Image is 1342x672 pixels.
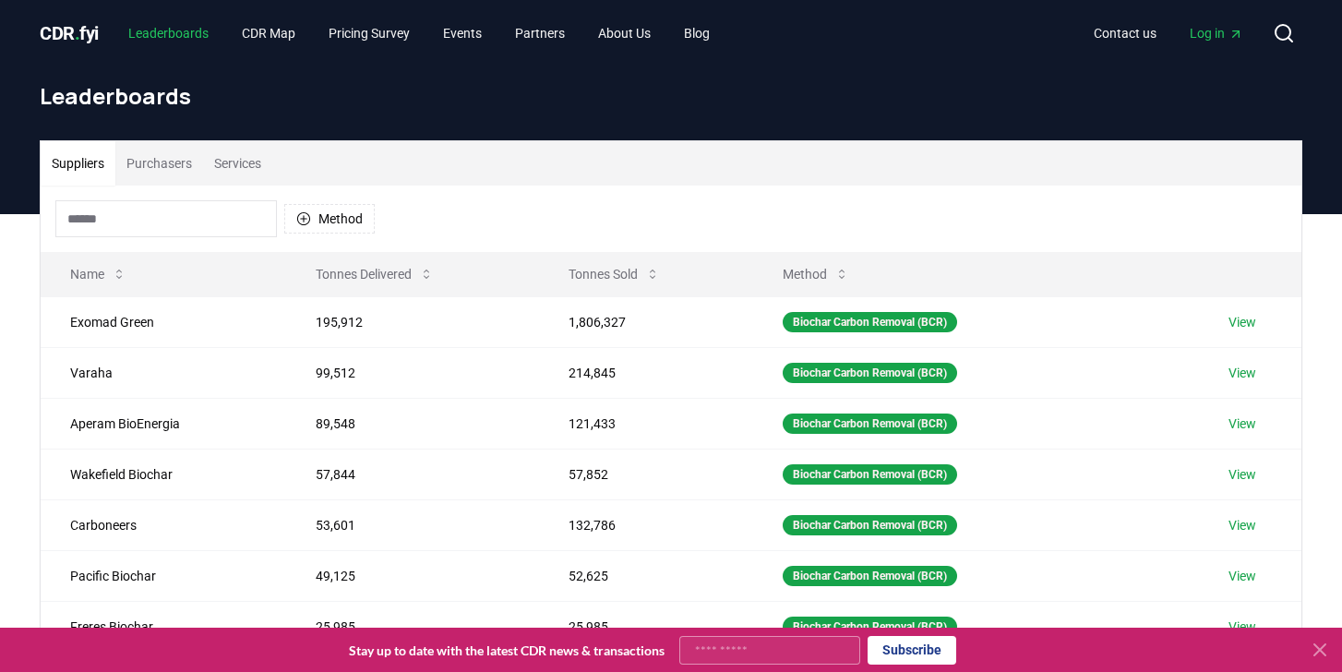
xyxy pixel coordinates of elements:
[227,17,310,50] a: CDR Map
[1228,364,1256,382] a: View
[114,17,725,50] nav: Main
[1228,516,1256,534] a: View
[41,398,286,449] td: Aperam BioEnergia
[286,499,538,550] td: 53,601
[40,81,1302,111] h1: Leaderboards
[286,296,538,347] td: 195,912
[583,17,665,50] a: About Us
[669,17,725,50] a: Blog
[539,398,753,449] td: 121,433
[783,617,957,637] div: Biochar Carbon Removal (BCR)
[783,414,957,434] div: Biochar Carbon Removal (BCR)
[75,22,80,44] span: .
[284,204,375,234] button: Method
[286,398,538,449] td: 89,548
[1079,17,1171,50] a: Contact us
[1228,414,1256,433] a: View
[554,256,675,293] button: Tonnes Sold
[41,449,286,499] td: Wakefield Biochar
[1079,17,1258,50] nav: Main
[768,256,864,293] button: Method
[783,363,957,383] div: Biochar Carbon Removal (BCR)
[783,566,957,586] div: Biochar Carbon Removal (BCR)
[40,20,99,46] a: CDR.fyi
[41,601,286,652] td: Freres Biochar
[1228,313,1256,331] a: View
[41,296,286,347] td: Exomad Green
[539,550,753,601] td: 52,625
[301,256,449,293] button: Tonnes Delivered
[539,296,753,347] td: 1,806,327
[1228,618,1256,636] a: View
[41,550,286,601] td: Pacific Biochar
[55,256,141,293] button: Name
[500,17,580,50] a: Partners
[1228,567,1256,585] a: View
[41,347,286,398] td: Varaha
[41,499,286,550] td: Carboneers
[114,17,223,50] a: Leaderboards
[539,499,753,550] td: 132,786
[40,22,99,44] span: CDR fyi
[1175,17,1258,50] a: Log in
[1190,24,1243,42] span: Log in
[115,141,203,186] button: Purchasers
[314,17,425,50] a: Pricing Survey
[539,347,753,398] td: 214,845
[286,601,538,652] td: 25,985
[428,17,497,50] a: Events
[41,141,115,186] button: Suppliers
[1228,465,1256,484] a: View
[539,601,753,652] td: 25,985
[286,550,538,601] td: 49,125
[286,449,538,499] td: 57,844
[286,347,538,398] td: 99,512
[203,141,272,186] button: Services
[783,464,957,485] div: Biochar Carbon Removal (BCR)
[783,515,957,535] div: Biochar Carbon Removal (BCR)
[783,312,957,332] div: Biochar Carbon Removal (BCR)
[539,449,753,499] td: 57,852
